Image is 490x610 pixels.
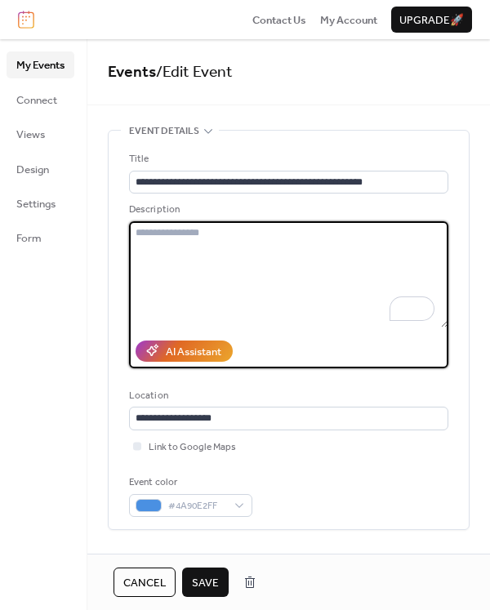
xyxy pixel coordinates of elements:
a: My Account [320,11,377,28]
span: Cancel [123,575,166,591]
span: Connect [16,92,57,109]
div: Location [129,388,445,404]
span: Link to Google Maps [149,439,236,456]
span: Contact Us [252,12,306,29]
span: Save [192,575,219,591]
a: My Events [7,51,74,78]
a: Form [7,225,74,251]
button: Save [182,568,229,597]
span: Views [16,127,45,143]
button: Upgrade🚀 [391,7,472,33]
div: AI Assistant [166,344,221,360]
a: Settings [7,190,74,216]
a: Events [108,57,156,87]
span: Design [16,162,49,178]
a: Views [7,121,74,147]
span: My Events [16,57,65,73]
span: Upgrade 🚀 [399,12,464,29]
span: Date and time [129,550,198,566]
div: Title [129,151,445,167]
div: Description [129,202,445,218]
a: Design [7,156,74,182]
a: Connect [7,87,74,113]
span: #4A90E2FF [168,498,226,514]
span: My Account [320,12,377,29]
span: / Edit Event [156,57,233,87]
span: Settings [16,196,56,212]
a: Contact Us [252,11,306,28]
button: AI Assistant [136,341,233,362]
div: Event color [129,474,249,491]
img: logo [18,11,34,29]
span: Form [16,230,42,247]
textarea: To enrich screen reader interactions, please activate Accessibility in Grammarly extension settings [129,221,448,327]
span: Event details [129,123,199,140]
button: Cancel [114,568,176,597]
